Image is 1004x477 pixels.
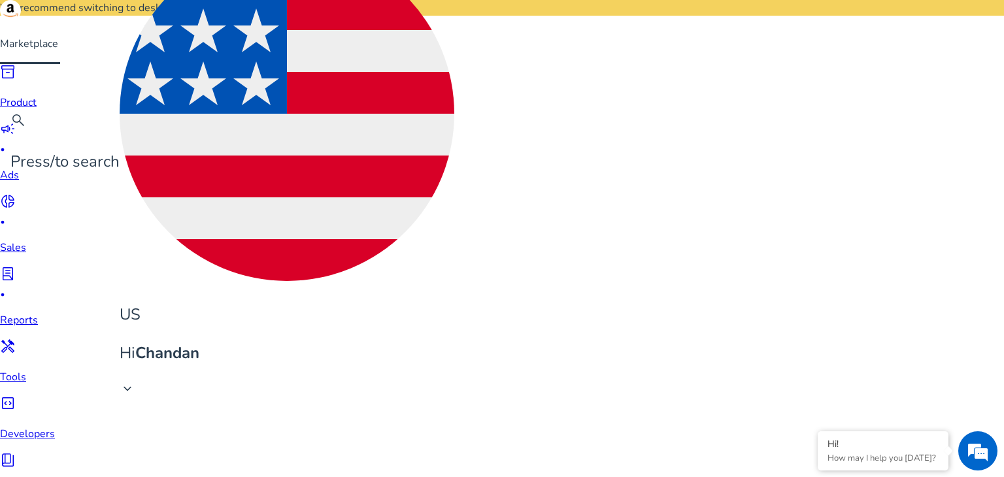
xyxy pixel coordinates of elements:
[120,303,454,326] p: US
[828,438,939,450] div: Hi!
[120,381,135,397] span: keyboard_arrow_down
[828,452,939,464] p: How may I help you today?
[135,342,199,363] b: Chandan
[120,342,454,365] p: Hi
[10,150,120,173] p: Press to search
